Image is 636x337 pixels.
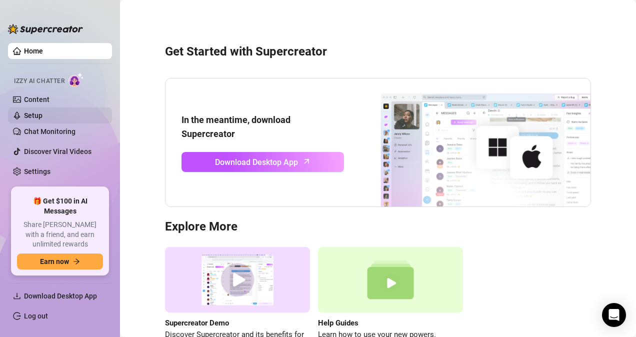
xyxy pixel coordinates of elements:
[68,72,84,87] img: AI Chatter
[24,127,75,135] a: Chat Monitoring
[602,303,626,327] div: Open Intercom Messenger
[318,318,358,327] strong: Help Guides
[17,253,103,269] button: Earn nowarrow-right
[318,247,463,312] img: help guides
[24,95,49,103] a: Content
[165,219,591,235] h3: Explore More
[24,147,91,155] a: Discover Viral Videos
[24,292,97,300] span: Download Desktop App
[24,47,43,55] a: Home
[24,167,50,175] a: Settings
[165,44,591,60] h3: Get Started with Supercreator
[40,257,69,265] span: Earn now
[215,156,298,168] span: Download Desktop App
[301,156,312,167] span: arrow-up
[165,247,310,312] img: supercreator demo
[8,24,83,34] img: logo-BBDzfeDw.svg
[14,76,64,86] span: Izzy AI Chatter
[24,312,48,320] a: Log out
[17,220,103,249] span: Share [PERSON_NAME] with a friend, and earn unlimited rewards
[73,258,80,265] span: arrow-right
[17,196,103,216] span: 🎁 Get $100 in AI Messages
[181,152,344,172] a: Download Desktop Apparrow-up
[344,78,590,206] img: download app
[165,318,229,327] strong: Supercreator Demo
[24,111,42,119] a: Setup
[181,114,290,139] strong: In the meantime, download Supercreator
[13,292,21,300] span: download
